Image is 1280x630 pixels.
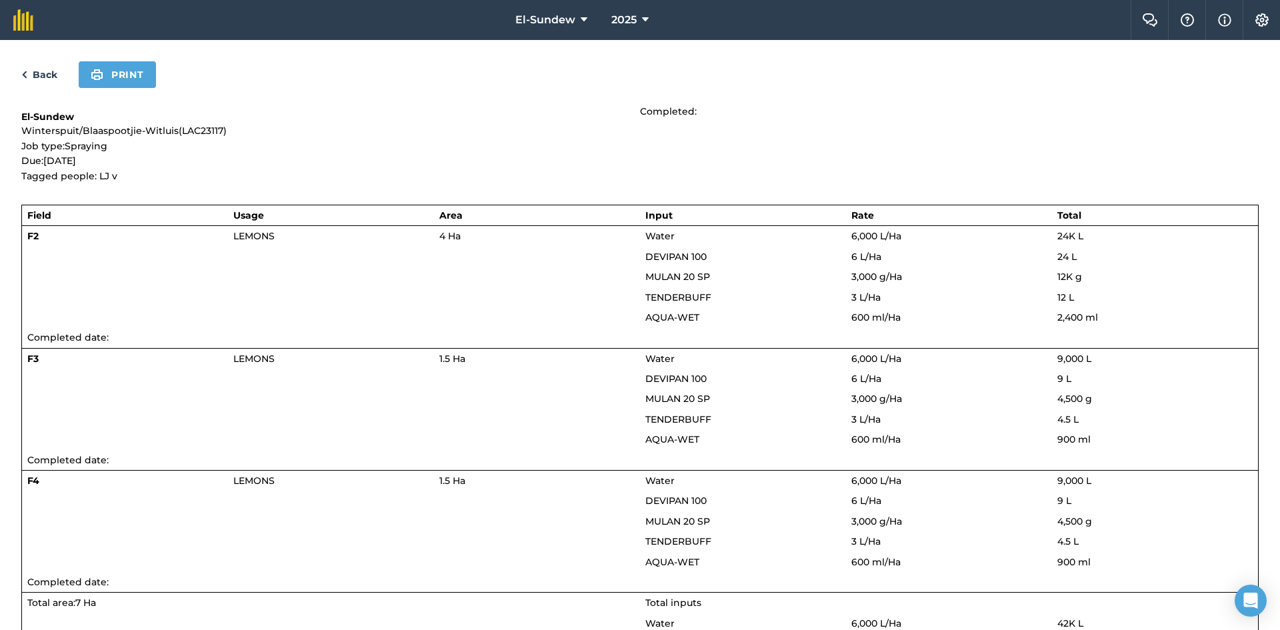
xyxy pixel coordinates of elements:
td: LEMONS [228,348,434,369]
strong: F4 [27,475,39,487]
td: Total area : 7 Ha [22,593,640,613]
td: 24 L [1052,247,1258,267]
img: svg+xml;base64,PHN2ZyB4bWxucz0iaHR0cDovL3d3dy53My5vcmcvMjAwMC9zdmciIHdpZHRoPSIxOSIgaGVpZ2h0PSIyNC... [91,67,103,83]
td: 2,400 ml [1052,307,1258,327]
td: TENDERBUFF [640,287,846,307]
td: LEMONS [228,226,434,247]
td: 900 ml [1052,552,1258,572]
th: Total [1052,205,1258,225]
p: Job type: Spraying [21,139,640,153]
td: 9,000 L [1052,471,1258,491]
td: Water [640,348,846,369]
td: Total inputs [640,593,1259,613]
td: 6,000 L / Ha [846,471,1052,491]
td: DEVIPAN 100 [640,491,846,511]
td: 3 L / Ha [846,287,1052,307]
img: svg+xml;base64,PHN2ZyB4bWxucz0iaHR0cDovL3d3dy53My5vcmcvMjAwMC9zdmciIHdpZHRoPSI5IiBoZWlnaHQ9IjI0Ii... [21,67,27,83]
td: Completed date: [22,327,1259,348]
td: 4,500 g [1052,389,1258,409]
td: AQUA-WET [640,307,846,327]
td: Water [640,471,846,491]
p: Tagged people: LJ v [21,169,640,183]
td: 6 L / Ha [846,491,1052,511]
th: Rate [846,205,1052,225]
img: svg+xml;base64,PHN2ZyB4bWxucz0iaHR0cDovL3d3dy53My5vcmcvMjAwMC9zdmciIHdpZHRoPSIxNyIgaGVpZ2h0PSIxNy... [1218,12,1231,28]
span: El-Sundew [515,12,575,28]
td: 900 ml [1052,429,1258,449]
strong: F3 [27,353,39,365]
td: 3 L / Ha [846,531,1052,551]
td: 600 ml / Ha [846,552,1052,572]
td: DEVIPAN 100 [640,369,846,389]
td: Water [640,226,846,247]
td: 6,000 L / Ha [846,348,1052,369]
td: TENDERBUFF [640,531,846,551]
td: 600 ml / Ha [846,429,1052,449]
td: 6 L / Ha [846,369,1052,389]
td: 4,500 g [1052,511,1258,531]
td: 24K L [1052,226,1258,247]
th: Field [22,205,228,225]
td: 12 L [1052,287,1258,307]
div: Open Intercom Messenger [1235,585,1267,617]
th: Input [640,205,846,225]
td: 3,000 g / Ha [846,511,1052,531]
td: MULAN 20 SP [640,267,846,287]
td: 12K g [1052,267,1258,287]
td: Completed date: [22,450,1259,471]
img: fieldmargin Logo [13,9,33,31]
td: AQUA-WET [640,429,846,449]
td: LEMONS [228,471,434,491]
td: AQUA-WET [640,552,846,572]
p: Completed: [640,104,1259,119]
td: 1.5 Ha [434,348,640,369]
span: 2025 [611,12,637,28]
td: MULAN 20 SP [640,511,846,531]
td: 6,000 L / Ha [846,226,1052,247]
td: 4.5 L [1052,409,1258,429]
td: 9 L [1052,491,1258,511]
td: 3 L / Ha [846,409,1052,429]
a: Back [21,67,57,83]
td: 6 L / Ha [846,247,1052,267]
h1: El-Sundew [21,110,640,123]
img: A cog icon [1254,13,1270,27]
button: Print [79,61,156,88]
td: 9,000 L [1052,348,1258,369]
td: 1.5 Ha [434,471,640,491]
th: Usage [228,205,434,225]
td: 3,000 g / Ha [846,389,1052,409]
td: 4 Ha [434,226,640,247]
td: 600 ml / Ha [846,307,1052,327]
td: 9 L [1052,369,1258,389]
td: Completed date: [22,572,1259,593]
img: A question mark icon [1179,13,1195,27]
img: Two speech bubbles overlapping with the left bubble in the forefront [1142,13,1158,27]
strong: F2 [27,230,39,242]
p: Due: [DATE] [21,153,640,168]
td: 3,000 g / Ha [846,267,1052,287]
td: DEVIPAN 100 [640,247,846,267]
th: Area [434,205,640,225]
td: MULAN 20 SP [640,389,846,409]
td: TENDERBUFF [640,409,846,429]
p: Winterspuit/Blaaspootjie-Witluis(LAC23117) [21,123,640,138]
td: 4.5 L [1052,531,1258,551]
